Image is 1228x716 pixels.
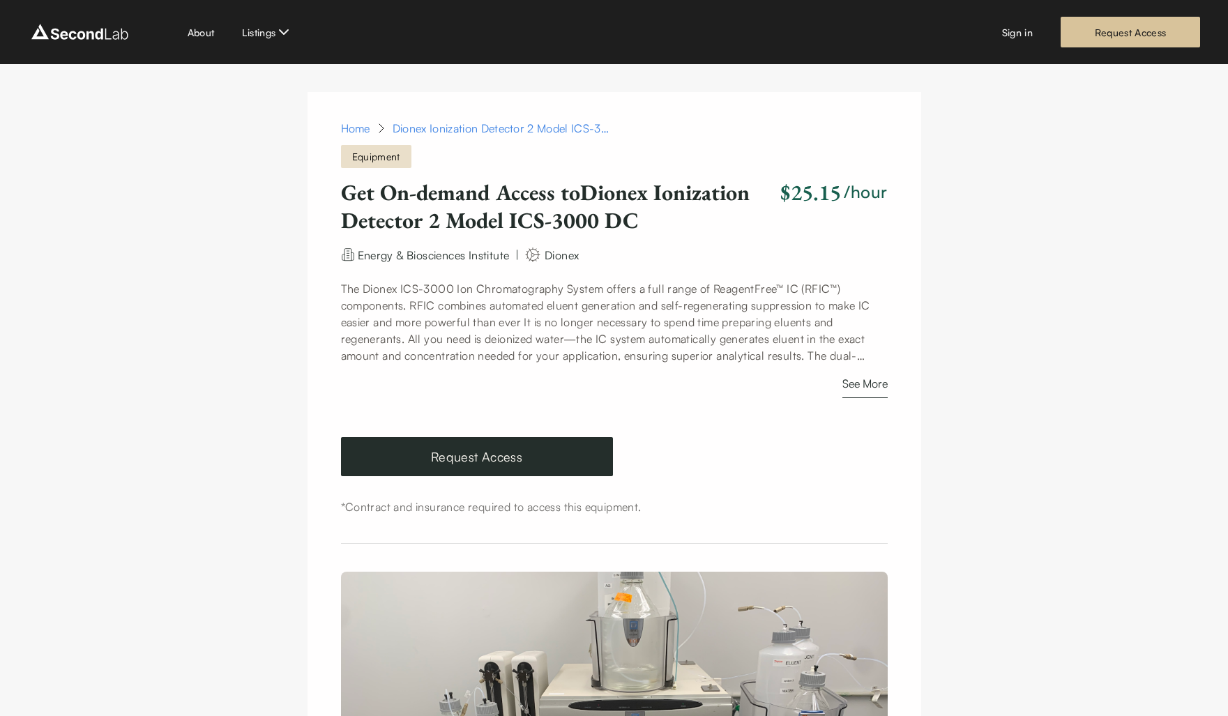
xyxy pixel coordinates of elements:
div: *Contract and insurance required to access this equipment. [341,498,888,515]
a: Home [341,120,370,137]
span: Dionex [545,247,579,261]
div: | [515,246,519,263]
img: manufacturer [524,246,541,264]
span: Energy & Biosciences Institute [358,248,510,262]
button: Listings [242,24,292,40]
h2: $25.15 [780,178,841,206]
a: Request Access [341,437,613,476]
img: logo [28,21,132,43]
div: Dionex Ionization Detector 2 Model ICS-3000 DC [393,120,616,137]
a: Energy & Biosciences Institute [358,247,510,261]
button: See More [842,375,888,398]
a: Request Access [1061,17,1200,47]
a: About [188,25,215,40]
p: The Dionex ICS-3000 Ion Chromatography System offers a full range of ReagentFree™ IC (RFIC™) comp... [341,280,888,364]
h3: /hour [844,181,887,204]
a: Sign in [1002,25,1033,40]
span: Equipment [341,145,411,168]
h1: Get On-demand Access to Dionex Ionization Detector 2 Model ICS-3000 DC [341,178,775,235]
